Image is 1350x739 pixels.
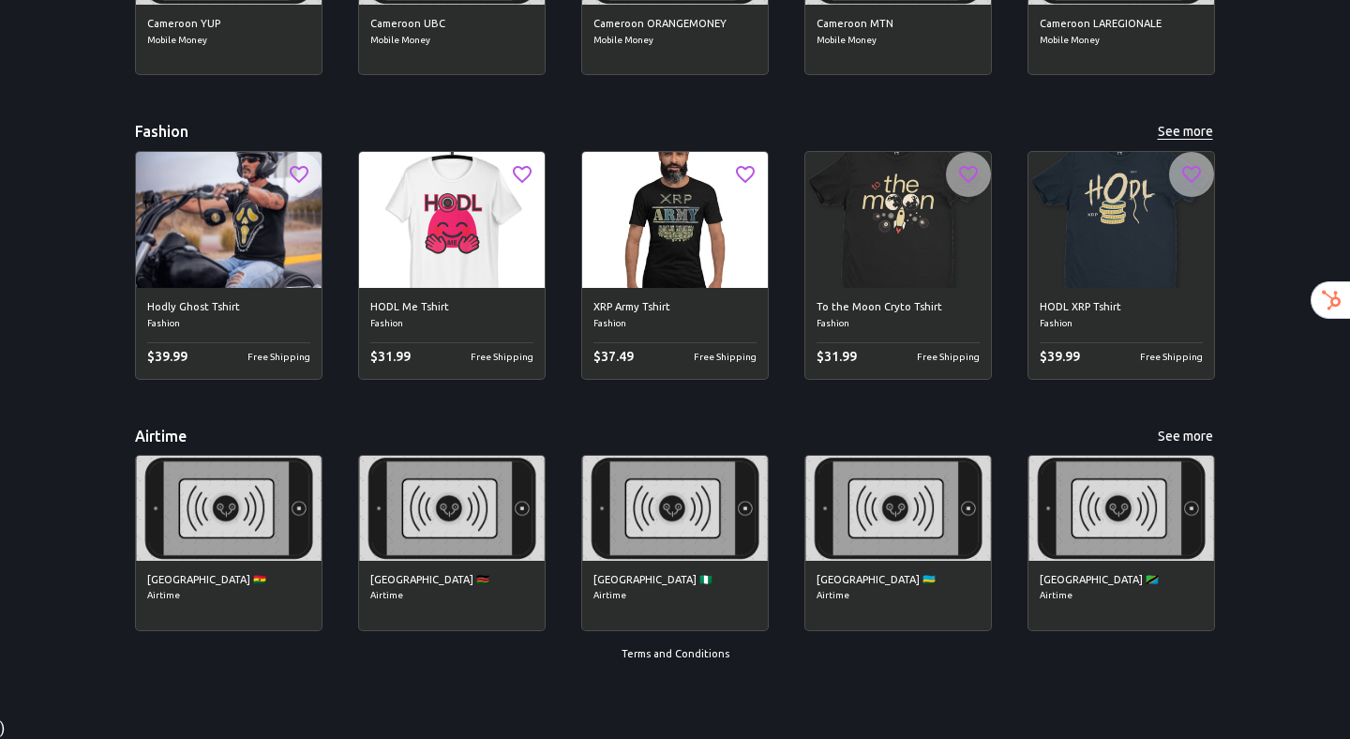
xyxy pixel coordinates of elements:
h6: Cameroon LAREGIONALE [1040,16,1203,33]
span: Airtime [593,588,757,603]
span: Fashion [370,316,533,331]
span: Airtime [370,588,533,603]
button: See more [1155,120,1215,143]
h6: Hodly Ghost Tshirt [147,299,310,316]
img: HODL Me Tshirt image [359,152,545,288]
span: $ 37.49 [593,349,634,364]
span: $ 31.99 [817,349,857,364]
h6: Cameroon UBC [370,16,533,33]
h5: Fashion [135,122,188,142]
h6: To the Moon Cryto Tshirt [817,299,980,316]
img: Kenya image [359,456,545,560]
span: Mobile Money [147,33,310,48]
h6: [GEOGRAPHIC_DATA] 🇹🇿 [1040,572,1203,589]
span: $ 39.99 [1040,349,1080,364]
span: Free Shipping [1140,350,1203,366]
span: Airtime [1040,588,1203,603]
h6: [GEOGRAPHIC_DATA] 🇬🇭 [147,572,310,589]
h6: Cameroon ORANGEMONEY [593,16,757,33]
img: Ghana image [136,456,322,560]
span: Mobile Money [593,33,757,48]
span: Mobile Money [817,33,980,48]
button: See more [1155,425,1215,448]
h6: HODL XRP Tshirt [1040,299,1203,316]
img: To the Moon Cryto Tshirt image [805,152,991,288]
span: Fashion [817,316,980,331]
span: Free Shipping [694,350,757,366]
span: Free Shipping [247,350,310,366]
h6: Cameroon YUP [147,16,310,33]
span: $ 39.99 [147,349,187,364]
h5: Airtime [135,427,187,446]
span: Mobile Money [1040,33,1203,48]
span: Fashion [1040,316,1203,331]
img: Nigeria image [582,456,768,560]
span: Free Shipping [471,350,533,366]
span: Mobile Money [370,33,533,48]
h6: HODL Me Tshirt [370,299,533,316]
h6: [GEOGRAPHIC_DATA] 🇰🇪 [370,572,533,589]
img: Tanzania image [1028,456,1214,560]
span: Airtime [147,588,310,603]
span: Airtime [817,588,980,603]
span: Fashion [147,316,310,331]
h6: XRP Army Tshirt [593,299,757,316]
img: HODL XRP Tshirt image [1028,152,1214,288]
span: Fashion [593,316,757,331]
span: Free Shipping [917,350,980,366]
a: Terms and Conditions [622,648,729,659]
img: Rwanda image [805,456,991,560]
h6: [GEOGRAPHIC_DATA] 🇷🇼 [817,572,980,589]
h6: Cameroon MTN [817,16,980,33]
img: Hodly Ghost Tshirt image [136,152,322,288]
img: XRP Army Tshirt image [582,152,768,288]
h6: [GEOGRAPHIC_DATA] 🇳🇬 [593,572,757,589]
span: $ 31.99 [370,349,411,364]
